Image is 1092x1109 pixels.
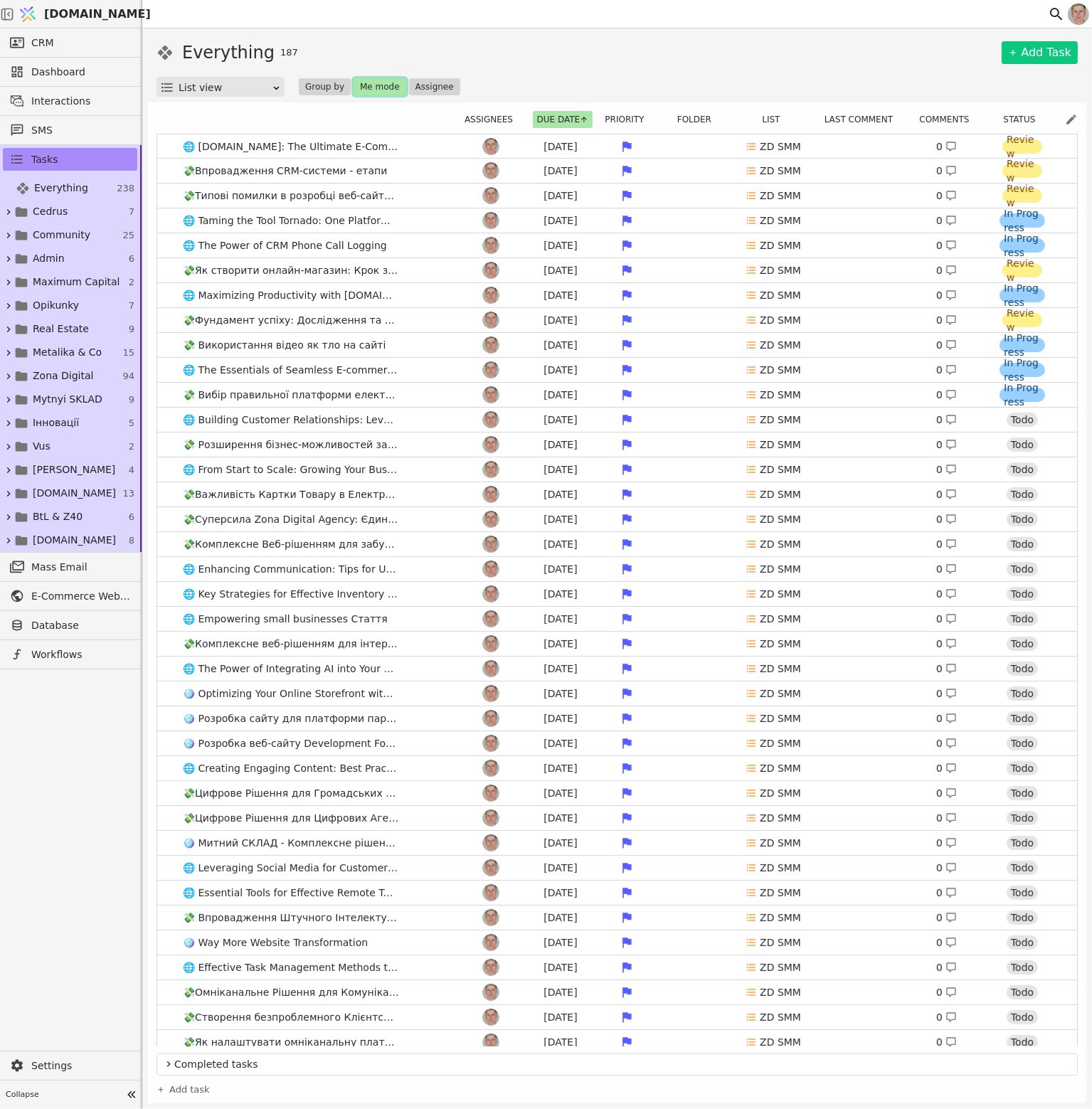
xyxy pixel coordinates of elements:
a: Interactions [3,90,137,112]
span: 94 [122,369,134,383]
a: 🌐 Creating Engaging Content: Best Practices with [DOMAIN_NAME]’s CMSРо[DATE]ZD SMM0 Todo [157,756,1077,780]
a: Dashboard [3,60,137,83]
div: 0 [936,164,957,179]
span: 7 [129,205,134,219]
span: 🪩 Розробка сайту для платформи партнера [DOMAIN_NAME] [177,709,405,729]
div: 0 [936,836,957,851]
span: Todo [1011,861,1034,875]
img: Ро [482,735,499,752]
span: 🌐 Leveraging Social Media for Customer Service Excellence [177,858,405,879]
span: 💸Як створити онлайн-магазин: Крок за кроком [177,260,405,281]
span: Community [33,228,90,243]
span: 4 [129,463,134,477]
a: 🌐 From Start to Scale: Growing Your Business with [DOMAIN_NAME]Ро[DATE]ZD SMM0 Todo [157,457,1077,482]
span: 🌐 Taming the Tool Tornado: One Platform for All Your Business Needs [177,211,405,231]
span: Todo [1011,562,1034,576]
div: List [740,111,811,128]
button: Last comment [820,111,906,128]
p: ZD SMM [760,388,801,403]
a: 🪩 Way More Website TransformationРо[DATE]ZD SMM0 Todo [157,930,1077,955]
a: 💸Важливість Картки Товару в Електронній КомерціїРо[DATE]ZD SMM0 Todo [157,482,1077,506]
span: 🌐 The Essentials of Seamless E-commerce Integration with [DOMAIN_NAME] [177,360,405,381]
img: Ро [482,760,499,777]
span: 💸 Впровадження Штучного Інтелекту в Цифрові Рішення для Наших Клієнтів [177,908,405,928]
p: ZD SMM [760,512,801,527]
span: Todo [1011,662,1034,676]
span: 🌐 Empowering small businesses Стаття [177,609,393,630]
p: ZD SMM [760,861,801,876]
div: [DATE] [529,388,593,403]
span: Database [31,618,130,633]
span: Interactions [31,94,130,109]
a: 🌐 The Power of CRM Phone Call LoggingРо[DATE]ZD SMM0 In Progress [157,233,1077,258]
div: 0 [936,238,957,253]
a: 🌐 Essential Tools for Effective Remote Team CollaborationРо[DATE]ZD SMM0 Todo [157,881,1077,905]
div: [DATE] [529,263,593,278]
img: Ро [482,660,499,677]
button: Folder [673,111,724,128]
span: In Progress [1004,381,1041,409]
a: 🪩 Розробка сайту для платформи партнера [DOMAIN_NAME]Ро[DATE]ZD SMM0 Todo [157,706,1077,731]
p: ZD SMM [760,711,801,726]
a: 💸Суперсила Zona Digital Agency: Єдине Цифрове Рішення для Вашого БізнесуРо[DATE]ZD SMM0 Todo [157,507,1077,531]
div: [DATE] [529,686,593,701]
button: Assignee [409,78,460,95]
div: 0 [936,288,957,303]
span: CRM [31,36,54,51]
div: [DATE] [529,562,593,577]
p: ZD SMM [760,164,801,179]
img: Ро [482,336,499,354]
span: Todo [1011,836,1034,850]
div: [DATE] [529,512,593,527]
a: SMS [3,119,137,142]
span: 💸Комплексне Веб-рішенням для забудовників від Zona Digital [177,534,405,555]
div: [DATE] [529,213,593,228]
img: Ро [482,162,499,179]
div: Last comment [817,111,909,128]
p: ZD SMM [760,363,801,378]
p: ZD SMM [760,637,801,652]
span: 🌐 Enhancing Communication: Tips for Using [DOMAIN_NAME]’s Omnichannel Features [177,559,405,580]
img: Ро [482,461,499,478]
p: ZD SMM [760,761,801,776]
span: Todo [1011,612,1034,626]
span: Metalika & Co [33,345,102,360]
span: 💸Типові помилки в розробці веб-сайту, які потрібно уникати [177,186,405,206]
a: 🌐 Taming the Tool Tornado: One Platform for All Your Business NeedsРо[DATE]ZD SMM0 In Progress [157,208,1077,233]
a: 💸Комплексне веб-рішенням для інтернет-магазинів від Zona DigitalРо[DATE]ZD SMM0 Todo [157,632,1077,656]
span: 💸Впровадження CRM-системи - етапи [177,161,393,181]
span: Admin [33,251,65,266]
span: 🌐 Key Strategies for Effective Inventory Management in [DOMAIN_NAME] [177,584,405,605]
span: [DOMAIN_NAME] [33,486,116,501]
div: 0 [936,263,957,278]
div: [DATE] [529,811,593,826]
div: Status [988,111,1059,128]
div: [DATE] [529,861,593,876]
div: [DATE] [529,761,593,776]
img: Ро [482,386,499,403]
div: [DATE] [529,338,593,353]
span: 🌐 [DOMAIN_NAME]: The Ultimate E-Commerce Solution - Combining the Best of SaaS and Open-Source [177,137,405,157]
span: Review [1007,256,1038,285]
span: Review [1007,181,1038,210]
p: ZD SMM [760,263,801,278]
span: Todo [1011,886,1034,900]
span: Todo [1011,413,1034,427]
span: 💸 Використання відео як тло на сайті [177,335,391,356]
a: 🌐 Key Strategies for Effective Inventory Management in [DOMAIN_NAME]Ро[DATE]ZD SMM0 Todo [157,582,1077,606]
p: ZD SMM [760,612,801,627]
img: Ро [482,187,499,204]
div: [DATE] [529,662,593,676]
div: 0 [936,338,957,353]
p: ZD SMM [760,238,801,253]
span: Zona Digital [33,368,93,383]
span: Todo [1011,462,1034,477]
span: In Progress [1004,331,1041,359]
span: 238 [117,181,134,196]
div: 0 [936,786,957,801]
img: Ро [482,262,499,279]
span: [DOMAIN_NAME] [33,533,116,548]
div: 0 [936,189,957,203]
div: 0 [936,811,957,826]
img: Ро [482,436,499,453]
